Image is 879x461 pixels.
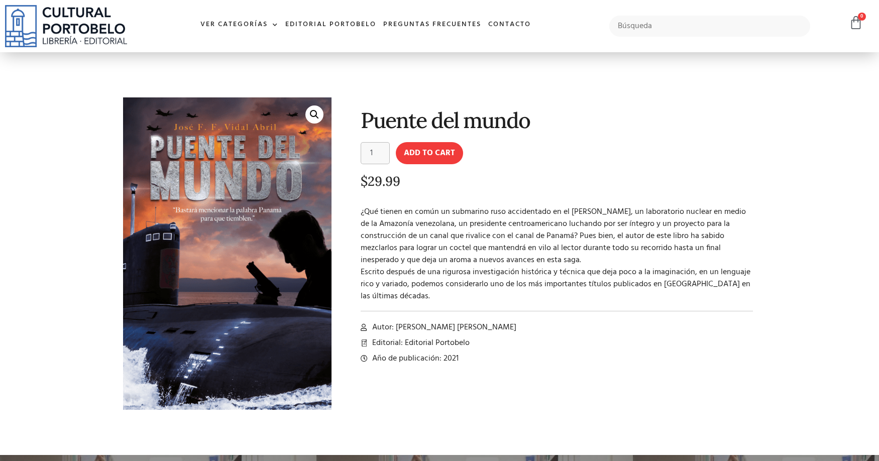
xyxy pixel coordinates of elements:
span: Editorial: Editorial Portobelo [370,337,470,349]
a: 0 [849,16,863,30]
p: ¿Qué tienen en común un submarino ruso accidentado en el [PERSON_NAME], un laboratorio nuclear en... [361,206,753,302]
a: Contacto [485,14,534,36]
a: 🔍 [305,105,323,124]
a: Ver Categorías [197,14,282,36]
a: Preguntas frecuentes [380,14,485,36]
bdi: 29.99 [361,173,400,189]
a: Editorial Portobelo [282,14,380,36]
span: 0 [858,13,866,21]
span: Año de publicación: 2021 [370,353,459,365]
span: $ [361,173,368,189]
input: Búsqueda [609,16,810,37]
h1: Puente del mundo [361,108,753,132]
span: Autor: [PERSON_NAME] [PERSON_NAME] [370,321,516,333]
button: Add to cart [396,142,463,164]
input: Product quantity [361,142,390,164]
